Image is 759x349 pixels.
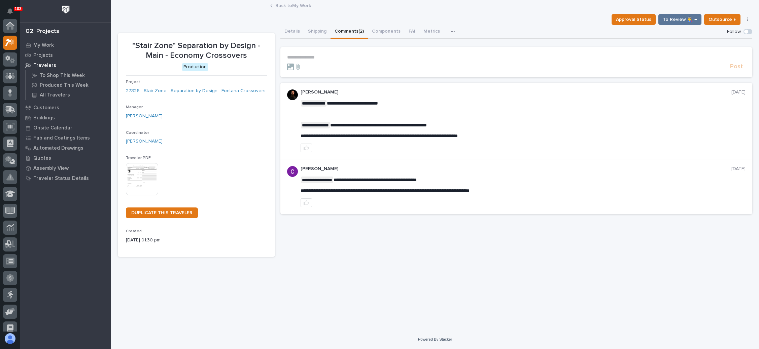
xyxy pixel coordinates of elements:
[20,133,111,143] a: Fab and Coatings Items
[275,1,311,9] a: Back toMy Work
[20,103,111,113] a: Customers
[182,63,208,71] div: Production
[8,8,17,19] div: Notifications103
[126,229,142,233] span: Created
[126,237,267,244] p: [DATE] 01:30 pm
[731,166,746,172] p: [DATE]
[731,89,746,95] p: [DATE]
[126,80,140,84] span: Project
[33,145,83,151] p: Automated Drawings
[33,135,90,141] p: Fab and Coatings Items
[20,163,111,173] a: Assembly View
[709,15,736,24] span: Outsource ↑
[33,115,55,121] p: Buildings
[20,173,111,183] a: Traveler Status Details
[616,15,651,24] span: Approval Status
[20,50,111,60] a: Projects
[3,4,17,18] button: Notifications
[287,166,298,177] img: AItbvmm9XFGwq9MR7ZO9lVE1d7-1VhVxQizPsTd1Fh95=s96-c
[126,113,163,120] a: [PERSON_NAME]
[730,63,743,71] span: Post
[26,28,59,35] div: 02. Projects
[331,25,368,39] button: Comments (2)
[663,15,697,24] span: To Review 👨‍🏭 →
[20,123,111,133] a: Onsite Calendar
[15,6,22,11] p: 103
[33,155,51,161] p: Quotes
[33,165,69,171] p: Assembly View
[126,138,163,145] a: [PERSON_NAME]
[704,14,740,25] button: Outsource ↑
[612,14,656,25] button: Approval Status
[26,71,111,80] a: To Shop This Week
[287,89,298,100] img: zmKUmRVDQjmBLfnAs97p
[131,210,193,215] span: DUPLICATE THIS TRAVELER
[33,42,54,48] p: My Work
[126,207,198,218] a: DUPLICATE THIS TRAVELER
[60,3,72,16] img: Workspace Logo
[40,92,70,98] p: All Travelers
[301,198,312,207] button: like this post
[280,25,304,39] button: Details
[3,332,17,346] button: users-avatar
[405,25,419,39] button: FAI
[418,337,452,341] a: Powered By Stacker
[301,89,731,95] p: [PERSON_NAME]
[368,25,405,39] button: Components
[33,63,56,69] p: Travelers
[658,14,701,25] button: To Review 👨‍🏭 →
[20,143,111,153] a: Automated Drawings
[727,63,746,71] button: Post
[126,41,267,61] p: *Stair Zone* Separation by Design - Main - Economy Crossovers
[301,144,312,152] button: like this post
[40,73,85,79] p: To Shop This Week
[419,25,444,39] button: Metrics
[20,113,111,123] a: Buildings
[304,25,331,39] button: Shipping
[40,82,89,88] p: Produced This Week
[26,90,111,100] a: All Travelers
[20,40,111,50] a: My Work
[20,153,111,163] a: Quotes
[126,105,143,109] span: Manager
[126,87,266,94] a: 27326 - Stair Zone - Separation by Design - Fontana Crossovers
[33,105,59,111] p: Customers
[20,60,111,70] a: Travelers
[727,29,741,35] p: Follow
[33,176,89,182] p: Traveler Status Details
[33,125,72,131] p: Onsite Calendar
[26,80,111,90] a: Produced This Week
[33,52,53,59] p: Projects
[301,166,731,172] p: [PERSON_NAME]
[126,156,151,160] span: Traveler PDF
[126,131,149,135] span: Coordinator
